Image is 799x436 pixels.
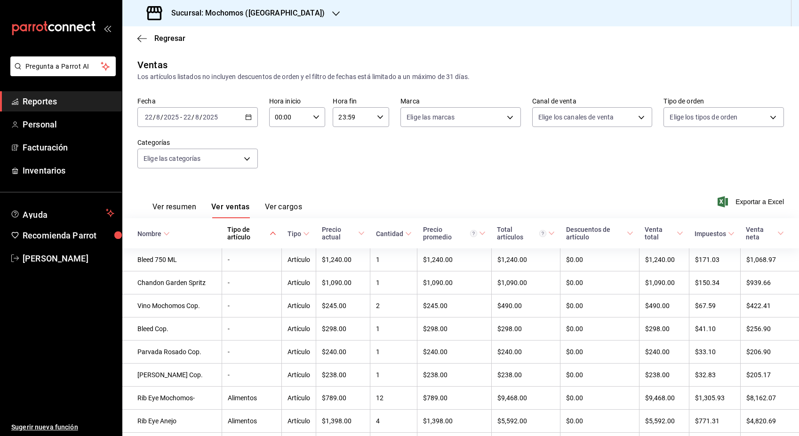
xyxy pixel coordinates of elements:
td: $0.00 [560,317,639,341]
td: - [222,248,281,271]
td: $240.00 [639,341,689,364]
div: Descuentos de artículo [566,226,625,241]
td: $33.10 [689,341,740,364]
td: $298.00 [491,317,560,341]
td: $0.00 [560,410,639,433]
span: Elige las categorías [144,154,201,163]
span: / [200,113,202,121]
td: $789.00 [316,387,370,410]
div: Los artículos listados no incluyen descuentos de orden y el filtro de fechas está limitado a un m... [137,72,784,82]
span: Sugerir nueva función [11,422,114,432]
td: $240.00 [316,341,370,364]
span: / [192,113,194,121]
svg: El total artículos considera cambios de precios en los artículos así como costos adicionales por ... [539,230,546,237]
span: Nombre [137,230,170,238]
div: Precio promedio [423,226,477,241]
td: Rib Eye Mochomos- [122,387,222,410]
label: Fecha [137,98,258,104]
span: / [153,113,156,121]
td: 4 [370,410,417,433]
td: 2 [370,294,417,317]
span: - [180,113,182,121]
td: Artículo [282,364,316,387]
span: Venta total [645,226,683,241]
td: $32.83 [689,364,740,387]
td: $1,305.93 [689,387,740,410]
td: $9,468.00 [491,387,560,410]
div: Cantidad [376,230,403,238]
span: Descuentos de artículo [566,226,634,241]
input: -- [183,113,192,121]
td: $240.00 [417,341,491,364]
td: $245.00 [316,294,370,317]
td: $238.00 [491,364,560,387]
td: $771.31 [689,410,740,433]
td: $1,090.00 [316,271,370,294]
button: Pregunta a Parrot AI [10,56,116,76]
span: Precio promedio [423,226,486,241]
td: $490.00 [639,294,689,317]
span: Cantidad [376,230,412,238]
td: $422.41 [740,294,799,317]
span: Total artículos [497,226,555,241]
span: Reportes [23,95,114,108]
label: Hora fin [333,98,389,104]
td: $240.00 [491,341,560,364]
td: Vino Mochomos Cop. [122,294,222,317]
input: ---- [202,113,218,121]
td: $245.00 [417,294,491,317]
div: Tipo de artículo [227,226,267,241]
td: $67.59 [689,294,740,317]
td: Artículo [282,387,316,410]
div: Tipo [288,230,301,238]
td: $1,090.00 [491,271,560,294]
h3: Sucursal: Mochomos ([GEOGRAPHIC_DATA]) [164,8,325,19]
td: Chandon Garden Spritz [122,271,222,294]
td: 1 [370,248,417,271]
td: $1,240.00 [491,248,560,271]
td: Artículo [282,271,316,294]
td: $205.17 [740,364,799,387]
td: $1,240.00 [316,248,370,271]
td: Bleed Cop. [122,317,222,341]
td: Artículo [282,317,316,341]
input: -- [156,113,160,121]
td: - [222,271,281,294]
div: Precio actual [322,226,356,241]
button: open_drawer_menu [104,24,111,32]
td: - [222,341,281,364]
span: Inventarios [23,164,114,177]
div: Impuestos [695,230,726,238]
div: Venta total [645,226,675,241]
td: $789.00 [417,387,491,410]
td: $41.10 [689,317,740,341]
td: $238.00 [316,364,370,387]
div: Ventas [137,58,168,72]
td: $0.00 [560,364,639,387]
td: $1,398.00 [417,410,491,433]
td: $1,090.00 [417,271,491,294]
button: Regresar [137,34,185,43]
td: Bleed 750 ML [122,248,222,271]
td: $8,162.07 [740,387,799,410]
td: Artículo [282,294,316,317]
td: $1,240.00 [417,248,491,271]
span: Elige los canales de venta [538,112,614,122]
label: Tipo de orden [663,98,784,104]
label: Marca [400,98,521,104]
td: $171.03 [689,248,740,271]
td: $0.00 [560,341,639,364]
span: Tipo [288,230,310,238]
span: Elige los tipos de orden [670,112,737,122]
span: Regresar [154,34,185,43]
a: Pregunta a Parrot AI [7,68,116,78]
td: - [222,317,281,341]
td: 1 [370,341,417,364]
label: Hora inicio [269,98,326,104]
span: Elige las marcas [407,112,455,122]
td: $0.00 [560,387,639,410]
button: Ver cargos [265,202,303,218]
button: Exportar a Excel [719,196,784,207]
td: $0.00 [560,271,639,294]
